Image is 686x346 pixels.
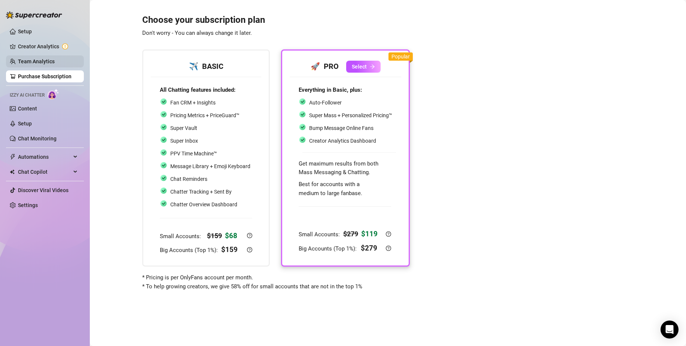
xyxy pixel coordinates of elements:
[343,230,358,238] strong: $ 279
[309,138,376,144] span: Creator Analytics Dashboard
[160,247,219,254] span: Big Accounts (Top 1%):
[299,110,306,118] img: svg%3e
[18,40,78,52] a: Creator Analytics exclamation-circle
[386,246,391,251] span: question-circle
[361,230,378,238] strong: $ 119
[6,11,62,19] img: logo-BBDzfeDw.svg
[299,98,306,105] img: svg%3e
[247,233,252,238] span: question-circle
[160,174,167,182] img: svg%3e
[309,125,374,131] span: Bump Message Online Fans
[661,321,679,339] div: Open Intercom Messenger
[10,169,15,174] img: Chat Copilot
[142,274,362,290] span: * Pricing is per OnlyFans account per month. * To help growing creators, we give 58% off for smal...
[299,231,341,238] span: Small Accounts:
[247,247,252,252] span: question-circle
[170,163,250,169] span: Message Library + Emoji Keyboard
[18,202,38,208] a: Settings
[18,106,37,112] a: Content
[18,166,71,178] span: Chat Copilot
[18,136,57,142] a: Chat Monitoring
[160,123,167,131] img: svg%3e
[299,123,306,131] img: svg%3e
[10,92,45,99] span: Izzy AI Chatter
[309,112,392,118] span: Super Mass + Personalized Pricing™
[386,231,391,237] span: question-circle
[142,14,410,38] h3: Choose your subscription plan
[160,149,167,156] img: svg%3e
[170,151,217,157] span: PPV Time Machine™
[170,138,198,144] span: Super Inbox
[160,161,167,169] img: svg%3e
[299,245,358,252] span: Big Accounts (Top 1%):
[18,28,32,34] a: Setup
[160,200,167,207] img: svg%3e
[170,125,197,131] span: Super Vault
[160,86,235,93] strong: All Chatting features included:
[170,176,207,182] span: Chat Reminders
[18,58,55,64] a: Team Analytics
[160,110,167,118] img: svg%3e
[221,245,238,254] strong: $ 159
[170,100,216,106] span: Fan CRM + Insights
[160,187,167,194] img: svg%3e
[18,187,68,193] a: Discover Viral Videos
[18,151,71,163] span: Automations
[311,62,339,71] strong: 🚀 PRO
[18,73,71,79] a: Purchase Subscription
[309,100,342,106] span: Auto-Follower
[160,136,167,143] img: svg%3e
[370,64,375,69] span: arrow-right
[10,154,16,160] span: thunderbolt
[48,89,59,100] img: AI Chatter
[142,30,252,36] span: Don't worry - You can always change it later.
[207,232,222,240] strong: $ 159
[225,231,237,240] strong: $ 68
[170,189,232,195] span: Chatter Tracking + Sent By
[170,201,237,207] span: Chatter Overview Dashboard
[299,136,306,143] img: svg%3e
[160,98,167,105] img: svg%3e
[391,54,410,60] span: Popular
[160,233,202,240] span: Small Accounts:
[352,64,367,70] span: Select
[299,160,378,176] span: Get maximum results from both Mass Messaging & Chatting.
[170,112,240,118] span: Pricing Metrics + PriceGuard™
[299,86,362,93] strong: Everything in Basic, plus:
[189,62,223,71] strong: ✈️ BASIC
[299,181,362,197] span: Best for accounts with a medium to large fanbase.
[346,61,381,73] button: Selectarrow-right
[18,121,32,127] a: Setup
[361,244,377,252] strong: $ 279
